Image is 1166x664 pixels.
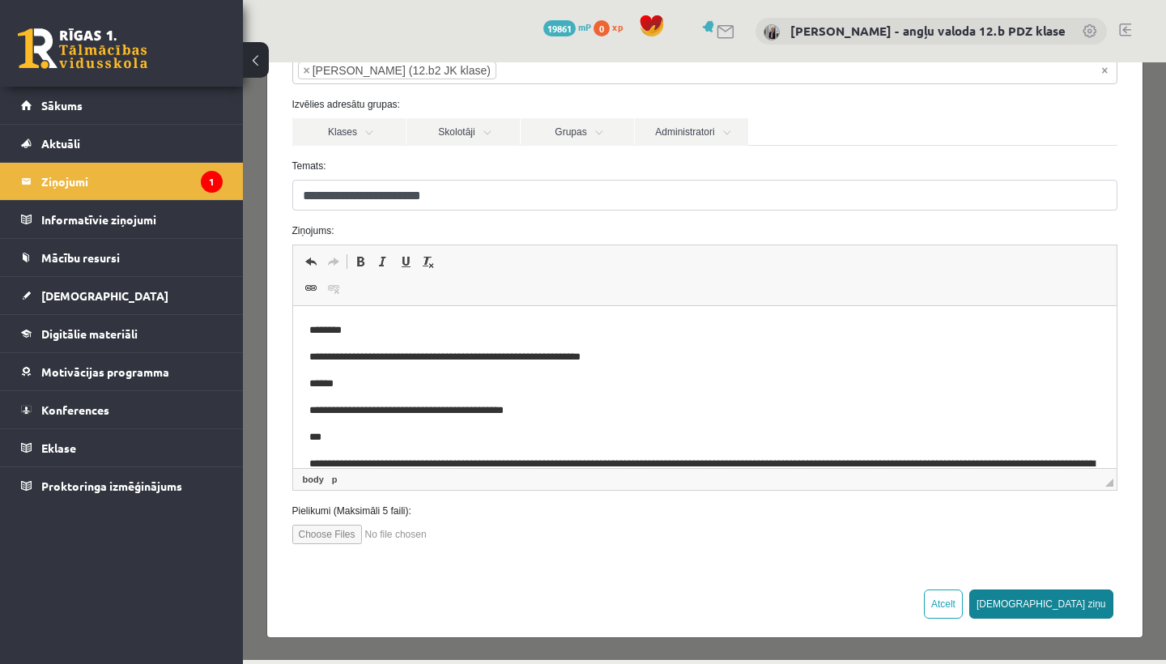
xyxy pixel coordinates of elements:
a: Sākums [21,87,223,124]
a: Proktoringa izmēģinājums [21,467,223,504]
body: Rich Text Editor, wiswyg-editor-47433761368620-1758266039-699 [16,16,807,279]
iframe: Rich Text Editor, wiswyg-editor-47433761368620-1758266039-699 [50,244,874,406]
a: [PERSON_NAME] - angļu valoda 12.b PDZ klase [790,23,1066,39]
i: 1 [201,171,223,193]
a: Link (⌘+K) [57,215,79,236]
span: Eklase [41,441,76,455]
span: Drag to resize [862,416,870,424]
span: Aktuāli [41,136,80,151]
a: Italic (⌘+I) [129,189,151,210]
a: Unlink [79,215,102,236]
span: Mācību resursi [41,250,120,265]
a: 0 xp [594,20,631,33]
a: Rīgas 1. Tālmācības vidusskola [18,28,147,69]
a: Aktuāli [21,125,223,162]
a: Redo (⌘+Y) [79,189,102,210]
img: Agnese Vaškūna - angļu valoda 12.b PDZ klase [764,24,780,40]
a: Digitālie materiāli [21,315,223,352]
label: Ziņojums: [37,161,887,176]
a: [DEMOGRAPHIC_DATA] [21,277,223,314]
span: Konferences [41,402,109,417]
a: 19861 mP [543,20,591,33]
legend: Informatīvie ziņojumi [41,201,223,238]
span: Digitālie materiāli [41,326,138,341]
a: Informatīvie ziņojumi [21,201,223,238]
span: Motivācijas programma [41,364,169,379]
a: body element [57,410,84,424]
span: 0 [594,20,610,36]
button: Atcelt [681,527,720,556]
label: Izvēlies adresātu grupas: [37,35,887,49]
a: Motivācijas programma [21,353,223,390]
a: Mācību resursi [21,239,223,276]
a: Remove Format [174,189,197,210]
span: mP [578,20,591,33]
a: Konferences [21,391,223,428]
button: [DEMOGRAPHIC_DATA] ziņu [726,527,870,556]
span: Sākums [41,98,83,113]
label: Temats: [37,96,887,111]
a: Underline (⌘+U) [151,189,174,210]
a: Klases [49,56,163,83]
legend: Ziņojumi [41,163,223,200]
span: Proktoringa izmēģinājums [41,479,182,493]
a: Undo (⌘+Z) [57,189,79,210]
span: [DEMOGRAPHIC_DATA] [41,288,168,303]
a: Bold (⌘+B) [106,189,129,210]
a: Administratori [392,56,505,83]
a: Grupas [278,56,391,83]
label: Pielikumi (Maksimāli 5 faili): [37,441,887,456]
a: Eklase [21,429,223,466]
a: Skolotāji [164,56,277,83]
span: 19861 [543,20,576,36]
a: Ziņojumi1 [21,163,223,200]
a: p element [86,410,98,424]
span: xp [612,20,623,33]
